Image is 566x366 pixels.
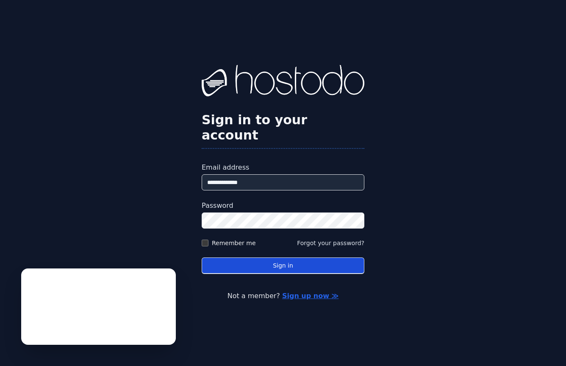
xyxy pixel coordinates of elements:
a: Sign up now ≫ [282,292,338,300]
h2: Sign in to your account [202,112,364,143]
label: Password [202,201,364,211]
label: Remember me [212,239,256,247]
label: Email address [202,162,364,173]
button: Sign in [202,257,364,274]
p: Not a member? [41,291,525,301]
button: Forgot your password? [297,239,364,247]
img: Hostodo [202,65,364,99]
